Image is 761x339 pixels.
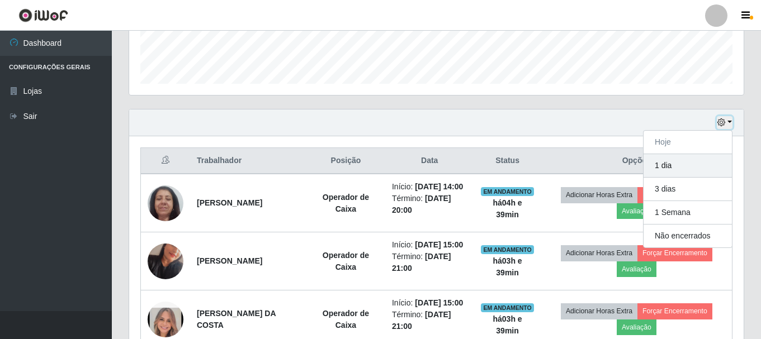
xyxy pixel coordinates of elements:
[392,297,467,309] li: Início:
[481,303,534,312] span: EM ANDAMENTO
[415,240,463,249] time: [DATE] 15:00
[617,203,656,219] button: Avaliação
[561,245,637,261] button: Adicionar Horas Extra
[392,193,467,216] li: Término:
[323,251,369,271] strong: Operador de Caixa
[637,187,712,203] button: Forçar Encerramento
[644,131,732,154] button: Hoje
[148,230,183,293] img: 1724780126479.jpeg
[541,148,732,174] th: Opções
[493,314,522,335] strong: há 03 h e 39 min
[392,309,467,332] li: Término:
[637,303,712,319] button: Forçar Encerramento
[197,309,276,330] strong: [PERSON_NAME] DA COSTA
[197,256,262,265] strong: [PERSON_NAME]
[644,178,732,201] button: 3 dias
[392,251,467,274] li: Término:
[415,298,463,307] time: [DATE] 15:00
[644,201,732,225] button: 1 Semana
[481,187,534,196] span: EM ANDAMENTO
[148,179,183,227] img: 1709656431175.jpeg
[617,261,656,277] button: Avaliação
[637,245,712,261] button: Forçar Encerramento
[644,225,732,247] button: Não encerrados
[392,181,467,193] li: Início:
[644,154,732,178] button: 1 dia
[190,148,306,174] th: Trabalhador
[493,256,522,277] strong: há 03 h e 39 min
[385,148,474,174] th: Data
[323,193,369,213] strong: Operador de Caixa
[474,148,541,174] th: Status
[617,319,656,335] button: Avaliação
[323,309,369,330] strong: Operador de Caixa
[18,8,68,22] img: CoreUI Logo
[197,198,262,207] strong: [PERSON_NAME]
[392,239,467,251] li: Início:
[306,148,385,174] th: Posição
[415,182,463,191] time: [DATE] 14:00
[481,245,534,254] span: EM ANDAMENTO
[561,187,637,203] button: Adicionar Horas Extra
[493,198,522,219] strong: há 04 h e 39 min
[561,303,637,319] button: Adicionar Horas Extra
